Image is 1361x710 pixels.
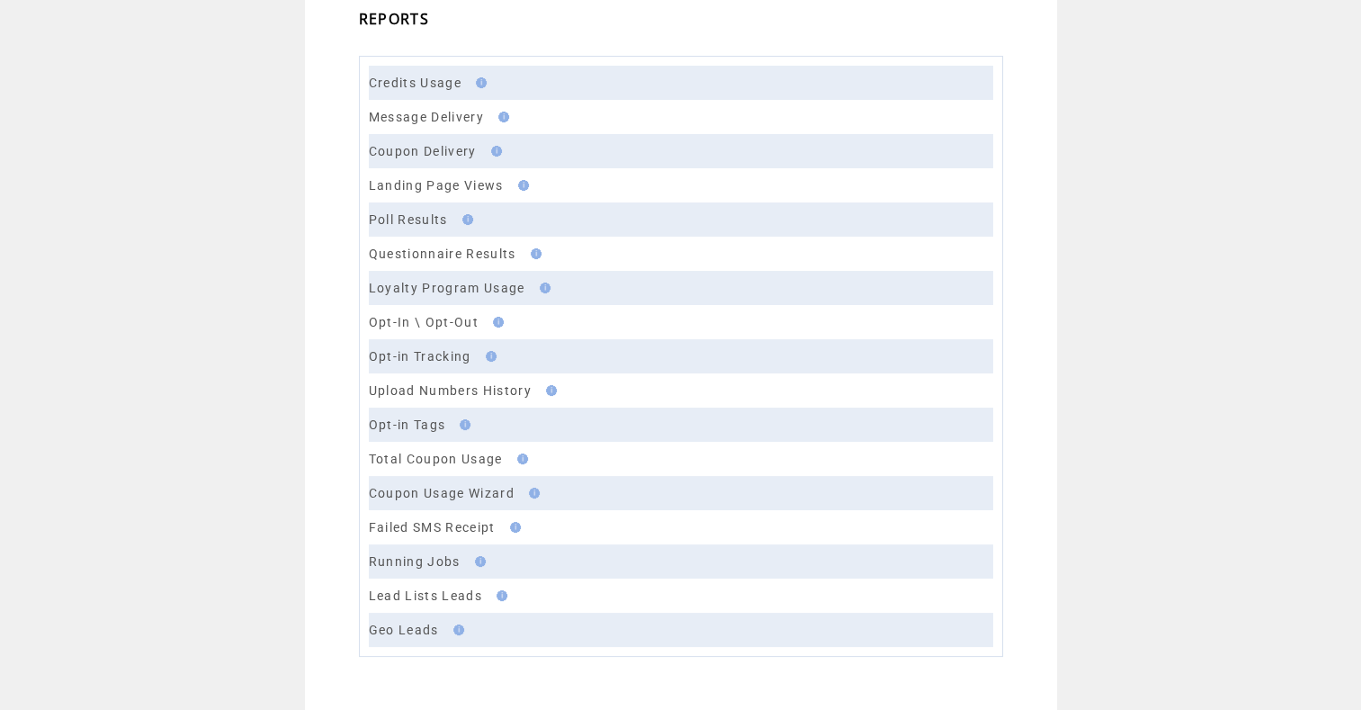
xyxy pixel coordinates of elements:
img: help.gif [448,625,464,635]
a: Loyalty Program Usage [369,281,525,295]
img: help.gif [457,214,473,225]
a: Message Delivery [369,110,484,124]
img: help.gif [454,419,470,430]
img: help.gif [491,590,507,601]
a: Lead Lists Leads [369,589,482,603]
a: Opt-in Tags [369,418,446,432]
img: help.gif [488,317,504,328]
img: help.gif [513,180,529,191]
a: Failed SMS Receipt [369,520,496,535]
a: Credits Usage [369,76,461,90]
a: Coupon Delivery [369,144,477,158]
img: help.gif [505,522,521,533]
img: help.gif [486,146,502,157]
img: help.gif [534,283,551,293]
a: Opt-in Tracking [369,349,471,364]
a: Running Jobs [369,554,461,569]
a: Poll Results [369,212,448,227]
a: Upload Numbers History [369,383,532,398]
img: help.gif [493,112,509,122]
img: help.gif [470,77,487,88]
img: help.gif [512,454,528,464]
img: help.gif [470,556,486,567]
img: help.gif [480,351,497,362]
a: Opt-In \ Opt-Out [369,315,479,329]
img: help.gif [524,488,540,499]
img: help.gif [541,385,557,396]
a: Total Coupon Usage [369,452,503,466]
a: Landing Page Views [369,178,504,193]
img: help.gif [525,248,542,259]
a: Coupon Usage Wizard [369,486,515,500]
span: REPORTS [359,9,429,29]
a: Geo Leads [369,623,439,637]
a: Questionnaire Results [369,247,516,261]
